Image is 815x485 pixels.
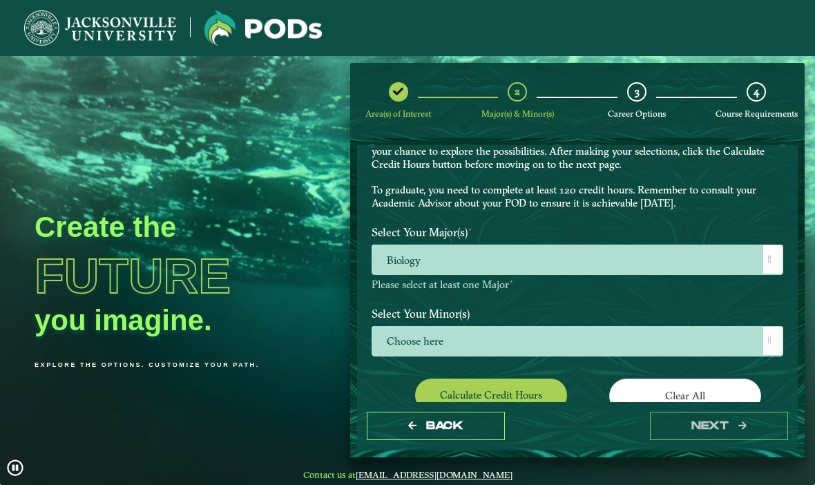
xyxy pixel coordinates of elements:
button: Back [367,412,505,440]
span: Career Options [608,108,666,119]
span: Biology [372,245,783,275]
span: Course Requirements [716,108,798,119]
sup: ⋆ [509,276,514,286]
p: Explore the options. Customize your path. [35,361,316,368]
span: Contact us at [293,469,522,480]
a: [EMAIL_ADDRESS][DOMAIN_NAME] [356,469,512,480]
span: Back [426,420,463,432]
h1: Future [35,249,316,304]
button: next [650,412,788,440]
img: Jacksonville University logo [24,10,176,46]
p: Choose your major(s) and minor(s) in the dropdown windows below to create a POD. This is your cha... [372,132,783,210]
button: Clear All [609,379,761,412]
button: Calculate credit hours [415,379,567,411]
span: Major(s) & Minor(s) [481,108,554,119]
span: 3 [635,85,640,98]
span: 4 [754,85,759,98]
sup: ⋆ [468,224,473,234]
span: Choose here [372,327,783,356]
span: Area(s) of Interest [365,108,431,119]
span: 2 [515,85,520,98]
img: Jacksonville University logo [204,10,322,46]
h2: you imagine. [35,304,316,337]
h2: Create the [35,211,316,244]
p: Please select at least one Major [372,278,783,292]
label: Select Your Major(s) [361,220,794,245]
label: Select Your Minor(s) [361,301,794,326]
